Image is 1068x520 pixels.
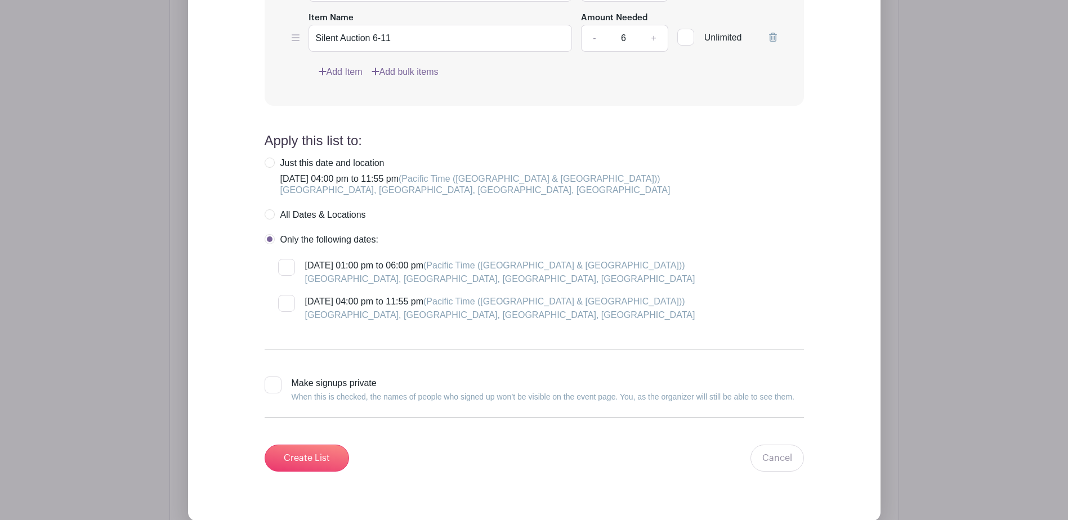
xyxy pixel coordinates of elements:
h4: Apply this list to: [265,133,804,149]
div: Just this date and location [280,158,671,169]
div: [DATE] 01:00 pm to 06:00 pm [305,259,695,286]
a: - [581,25,607,52]
small: When this is checked, the names of people who signed up won’t be visible on the event page. You, ... [292,392,794,401]
input: e.g. Snacks or Check-in Attendees [309,25,573,52]
span: (Pacific Time ([GEOGRAPHIC_DATA] & [GEOGRAPHIC_DATA])) [399,174,660,183]
div: [GEOGRAPHIC_DATA], [GEOGRAPHIC_DATA], [GEOGRAPHIC_DATA], [GEOGRAPHIC_DATA] [305,308,695,322]
a: Add bulk items [372,65,439,79]
span: (Pacific Time ([GEOGRAPHIC_DATA] & [GEOGRAPHIC_DATA])) [423,261,685,270]
div: [GEOGRAPHIC_DATA], [GEOGRAPHIC_DATA], [GEOGRAPHIC_DATA], [GEOGRAPHIC_DATA] [280,185,671,196]
div: Make signups private [292,376,794,404]
label: Amount Needed [581,12,647,25]
a: Add Item [319,65,363,79]
span: (Pacific Time ([GEOGRAPHIC_DATA] & [GEOGRAPHIC_DATA])) [423,297,685,306]
a: Cancel [750,445,804,472]
input: Create List [265,445,349,472]
label: All Dates & Locations [265,209,366,221]
div: [DATE] 04:00 pm to 11:55 pm [305,295,695,322]
span: Unlimited [704,33,742,42]
a: + [640,25,668,52]
label: Item Name [309,12,354,25]
div: [GEOGRAPHIC_DATA], [GEOGRAPHIC_DATA], [GEOGRAPHIC_DATA], [GEOGRAPHIC_DATA] [305,272,695,286]
label: [DATE] 04:00 pm to 11:55 pm [265,158,671,196]
label: Only the following dates: [265,234,378,245]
